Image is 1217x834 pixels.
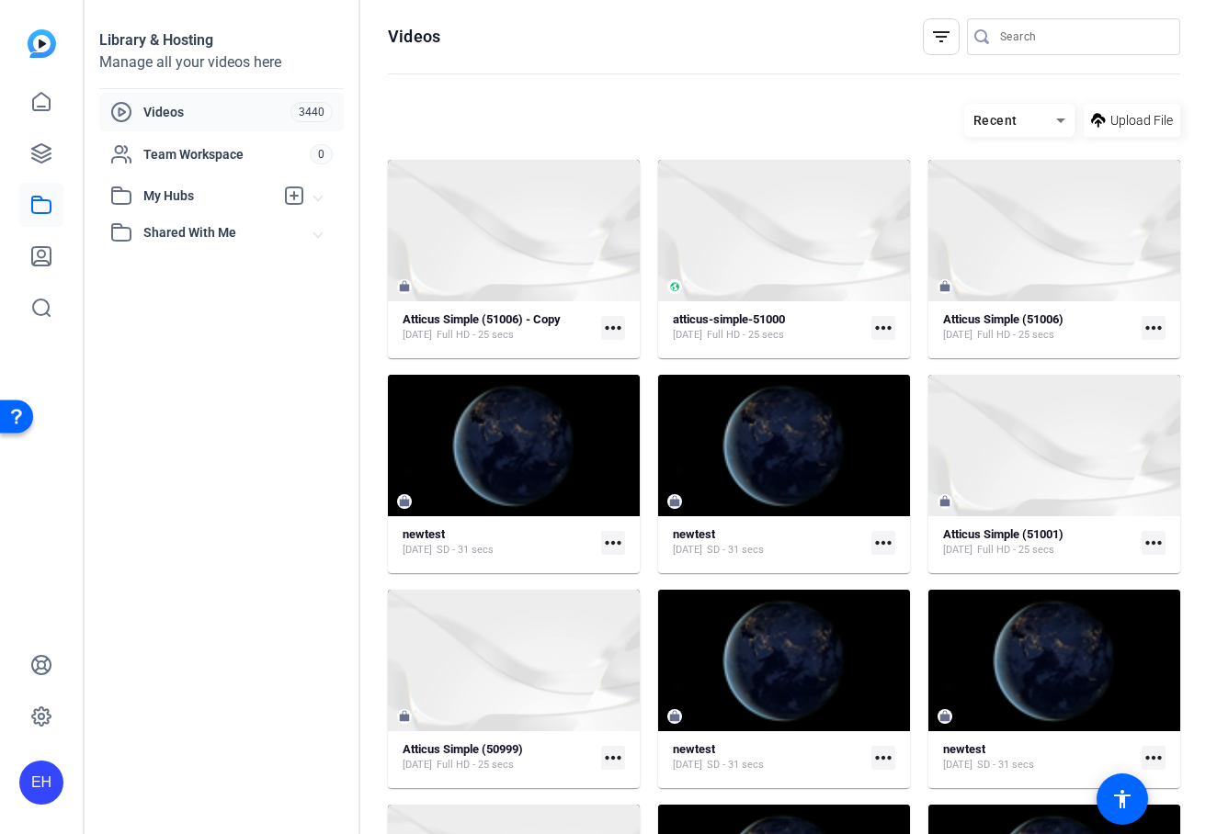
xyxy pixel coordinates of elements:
span: Videos [143,103,290,121]
mat-icon: more_horiz [871,746,895,770]
a: newtest[DATE]SD - 31 secs [943,742,1134,772]
a: Atticus Simple (51006) - Copy[DATE]Full HD - 25 secs [403,312,594,343]
a: atticus-simple-51000[DATE]Full HD - 25 secs [673,312,864,343]
span: SD - 31 secs [707,758,764,772]
strong: Atticus Simple (50999) [403,742,523,756]
span: [DATE] [943,328,972,343]
mat-icon: more_horiz [1142,316,1166,340]
span: Full HD - 25 secs [437,758,514,772]
strong: newtest [403,527,445,541]
span: Full HD - 25 secs [707,328,784,343]
div: Manage all your videos here [99,51,344,73]
span: My Hubs [143,186,274,206]
span: SD - 31 secs [977,758,1034,772]
h1: Videos [388,26,440,48]
strong: newtest [673,527,715,541]
mat-icon: more_horiz [601,316,625,340]
mat-icon: more_horiz [871,316,895,340]
span: Shared With Me [143,223,314,242]
mat-icon: more_horiz [871,531,895,555]
span: [DATE] [673,758,702,772]
mat-icon: more_horiz [1142,531,1166,555]
span: Upload File [1110,111,1173,130]
a: Atticus Simple (51006)[DATE]Full HD - 25 secs [943,312,1134,343]
span: 3440 [290,102,333,122]
mat-icon: more_horiz [601,531,625,555]
strong: atticus-simple-51000 [673,312,785,326]
span: [DATE] [673,543,702,558]
span: [DATE] [403,758,432,772]
strong: newtest [673,742,715,756]
span: 0 [310,144,333,164]
mat-expansion-panel-header: My Hubs [99,177,344,214]
a: newtest[DATE]SD - 31 secs [673,742,864,772]
span: [DATE] [673,328,702,343]
strong: Atticus Simple (51001) [943,527,1063,541]
strong: Atticus Simple (51006) - Copy [403,312,561,326]
span: SD - 31 secs [707,543,764,558]
a: newtest[DATE]SD - 31 secs [403,527,594,558]
span: Recent [973,113,1018,128]
span: Team Workspace [143,145,310,163]
a: newtest[DATE]SD - 31 secs [673,527,864,558]
span: Full HD - 25 secs [977,543,1054,558]
a: Atticus Simple (51001)[DATE]Full HD - 25 secs [943,527,1134,558]
img: blue-gradient.svg [28,29,56,58]
button: Upload File [1084,104,1180,137]
span: [DATE] [403,328,432,343]
span: SD - 31 secs [437,543,494,558]
span: [DATE] [943,543,972,558]
mat-expansion-panel-header: Shared With Me [99,214,344,251]
div: Library & Hosting [99,29,344,51]
mat-icon: more_horiz [601,746,625,770]
span: Full HD - 25 secs [437,328,514,343]
span: [DATE] [403,543,432,558]
span: [DATE] [943,758,972,772]
a: Atticus Simple (50999)[DATE]Full HD - 25 secs [403,742,594,772]
mat-icon: more_horiz [1142,746,1166,770]
input: Search [1000,26,1166,48]
span: Full HD - 25 secs [977,328,1054,343]
strong: newtest [943,742,985,756]
mat-icon: filter_list [930,26,952,48]
div: EH [19,761,63,805]
mat-icon: accessibility [1111,788,1133,810]
strong: Atticus Simple (51006) [943,312,1063,326]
